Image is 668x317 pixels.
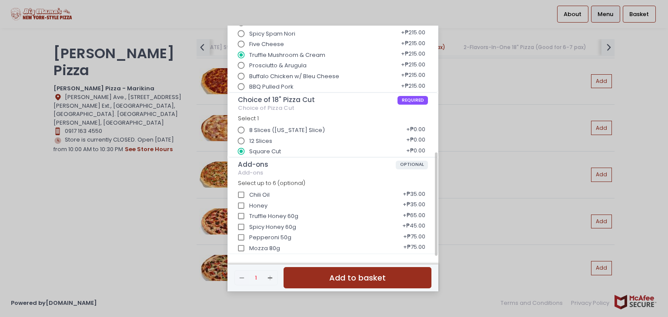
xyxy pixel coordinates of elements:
span: Add-ons [238,161,396,168]
div: + ₱75.00 [400,240,428,257]
span: Square Cut [249,147,281,156]
div: + ₱35.00 [400,187,428,203]
span: Select 1 [238,115,259,122]
div: + ₱0.00 [403,143,428,160]
div: + ₱215.00 [398,68,428,85]
div: + ₱215.00 [398,36,428,53]
div: + ₱215.00 [398,47,428,63]
div: + ₱215.00 [398,26,428,42]
div: + ₱75.00 [400,229,428,246]
div: + ₱45.00 [399,219,428,235]
span: BBQ Pulled Pork [249,83,294,91]
div: Add-ons [238,169,428,176]
div: Choice of Pizza Cut [238,105,428,112]
span: 8 Slices ([US_STATE] Slice) [249,126,325,135]
span: Five Cheese [249,40,284,49]
span: Prosciutto & Arugula [249,61,307,70]
button: Add to basket [284,267,431,288]
span: Buffalo Chicken w/ Bleu Cheese [249,72,339,81]
span: REQUIRED [397,96,428,105]
div: + ₱35.00 [400,198,428,214]
div: + ₱0.00 [403,133,428,149]
div: + ₱0.00 [403,122,428,139]
span: Choice of 18" Pizza Cut [238,96,397,104]
div: + ₱215.00 [398,79,428,95]
span: Spicy Spam Nori [249,30,295,38]
div: + ₱215.00 [398,57,428,74]
span: OPTIONAL [396,161,428,169]
span: 12 Slices [249,137,272,145]
span: Select up to 6 (optional) [238,179,305,187]
div: + ₱65.00 [400,208,428,225]
span: Truffle Mushroom & Cream [249,51,325,59]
